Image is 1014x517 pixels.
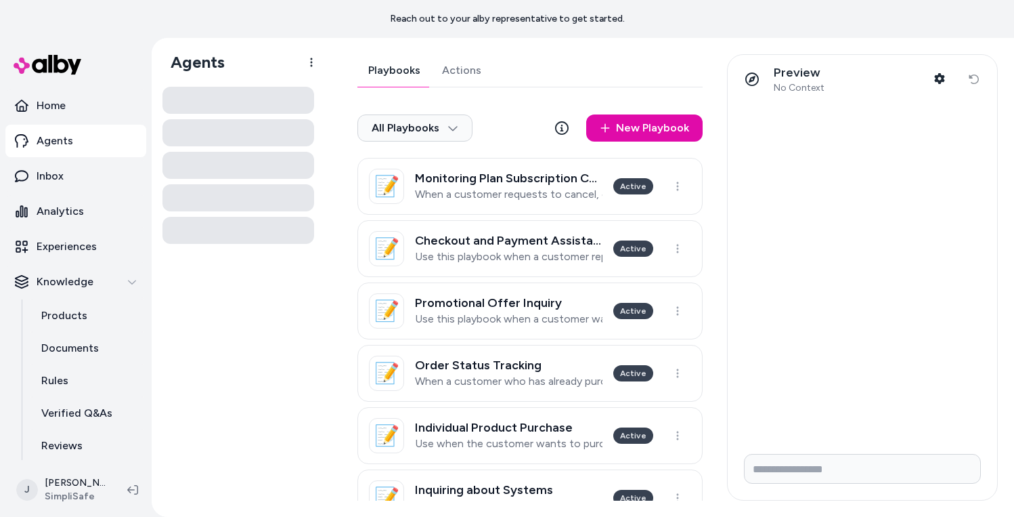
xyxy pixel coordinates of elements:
[37,168,64,184] p: Inbox
[41,438,83,454] p: Reviews
[415,234,602,247] h3: Checkout and Payment Assistance
[369,356,404,391] div: 📝
[415,188,602,201] p: When a customer requests to cancel, downgrade, upgrade, suspend or change their monitoring plan s...
[5,160,146,192] a: Inbox
[160,52,225,73] h1: Agents
[586,115,703,142] a: New Playbook
[744,454,981,484] input: Write your prompt here
[41,340,99,356] p: Documents
[5,195,146,228] a: Analytics
[45,476,106,490] p: [PERSON_NAME]
[369,480,404,516] div: 📝
[28,299,146,332] a: Products
[415,483,602,497] h3: Inquiring about Systems
[369,293,404,329] div: 📝
[415,171,602,185] h3: Monitoring Plan Subscription Change
[5,125,146,157] a: Agents
[28,397,146,430] a: Verified Q&As
[357,115,472,142] button: All Playbooks
[41,373,68,389] p: Rules
[415,312,602,326] p: Use this playbook when a customer wants to know how to get the best deal or promo available.
[5,230,146,263] a: Experiences
[41,308,87,324] p: Products
[613,365,653,381] div: Active
[369,231,404,266] div: 📝
[45,490,106,503] span: SimpliSafe
[415,375,602,388] p: When a customer who has already purchased a system wants to track or change the status of their e...
[372,121,458,135] span: All Playbooks
[357,158,703,215] a: 📝Monitoring Plan Subscription ChangeWhen a customer requests to cancel, downgrade, upgrade, suspe...
[415,250,602,264] p: Use this playbook when a customer reports issues or errors during the checkout process, such as p...
[37,133,73,149] p: Agents
[28,365,146,397] a: Rules
[37,98,66,114] p: Home
[357,54,431,87] a: Playbooks
[357,407,703,464] a: 📝Individual Product PurchaseUse when the customer wants to purchase an individual product or sens...
[390,12,625,26] p: Reach out to your alby representative to get started.
[37,239,97,255] p: Experiences
[28,430,146,462] a: Reviews
[16,479,38,501] span: J
[415,421,602,434] h3: Individual Product Purchase
[28,332,146,365] a: Documents
[357,283,703,339] a: 📝Promotional Offer InquiryUse this playbook when a customer wants to know how to get the best dea...
[37,203,84,220] p: Analytics
[357,345,703,402] a: 📝Order Status TrackingWhen a customer who has already purchased a system wants to track or change...
[5,89,146,122] a: Home
[41,405,112,421] p: Verified Q&As
[613,241,653,257] div: Active
[415,437,602,451] p: Use when the customer wants to purchase an individual product or sensor.
[5,266,146,298] button: Knowledge
[415,499,602,513] p: When the customer is interested in security, or inquiring about general security system topics.
[415,358,602,372] h3: Order Status Tracking
[613,490,653,506] div: Active
[369,169,404,204] div: 📝
[613,178,653,194] div: Active
[774,82,824,94] span: No Context
[415,296,602,310] h3: Promotional Offer Inquiry
[613,303,653,319] div: Active
[8,468,116,512] button: J[PERSON_NAME]SimpliSafe
[613,428,653,444] div: Active
[37,274,93,290] p: Knowledge
[774,65,824,81] p: Preview
[357,220,703,277] a: 📝Checkout and Payment AssistanceUse this playbook when a customer reports issues or errors during...
[14,55,81,75] img: alby Logo
[431,54,492,87] a: Actions
[369,418,404,453] div: 📝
